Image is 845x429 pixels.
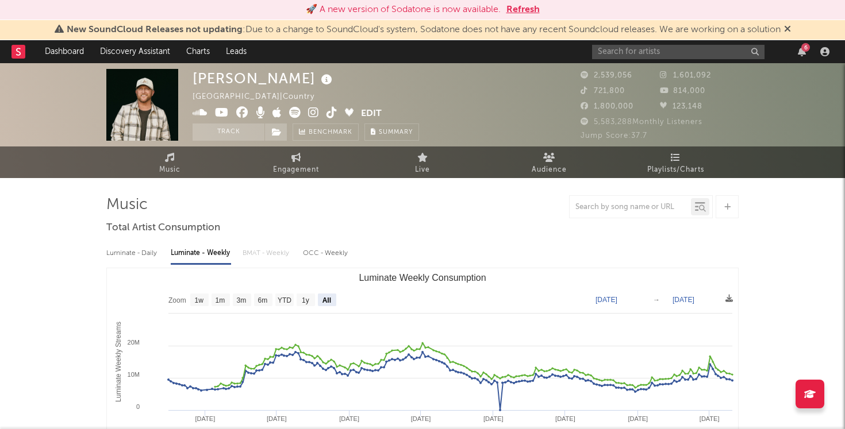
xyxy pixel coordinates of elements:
[114,322,122,402] text: Luminate Weekly Streams
[581,103,633,110] span: 1,800,000
[278,296,291,304] text: YTD
[555,415,575,422] text: [DATE]
[653,296,660,304] text: →
[106,221,220,235] span: Total Artist Consumption
[233,146,359,178] a: Engagement
[483,415,504,422] text: [DATE]
[581,87,625,95] span: 721,800
[612,146,739,178] a: Playlists/Charts
[628,415,648,422] text: [DATE]
[128,339,140,346] text: 20M
[309,126,352,140] span: Benchmark
[128,371,140,378] text: 10M
[92,40,178,63] a: Discovery Assistant
[306,3,501,17] div: 🚀 A new version of Sodatone is now available.
[596,296,617,304] text: [DATE]
[801,43,810,52] div: 6
[660,87,705,95] span: 814,000
[647,163,704,177] span: Playlists/Charts
[303,244,349,263] div: OCC - Weekly
[339,415,359,422] text: [DATE]
[506,3,540,17] button: Refresh
[798,47,806,56] button: 6
[193,69,335,88] div: [PERSON_NAME]
[411,415,431,422] text: [DATE]
[532,163,567,177] span: Audience
[700,415,720,422] text: [DATE]
[302,296,309,304] text: 1y
[592,45,765,59] input: Search for artists
[218,40,255,63] a: Leads
[581,118,702,126] span: 5,583,288 Monthly Listeners
[486,146,612,178] a: Audience
[106,244,159,263] div: Luminate - Daily
[660,72,711,79] span: 1,601,092
[364,123,419,141] button: Summary
[581,132,647,140] span: Jump Score: 37.7
[322,296,331,304] text: All
[193,90,328,104] div: [GEOGRAPHIC_DATA] | Country
[581,72,632,79] span: 2,539,056
[237,296,247,304] text: 3m
[178,40,218,63] a: Charts
[159,163,180,177] span: Music
[359,146,486,178] a: Live
[258,296,268,304] text: 6m
[195,415,216,422] text: [DATE]
[193,123,264,141] button: Track
[216,296,225,304] text: 1m
[67,25,781,34] span: : Due to a change to SoundCloud's system, Sodatone does not have any recent Soundcloud releases. ...
[195,296,204,304] text: 1w
[171,244,231,263] div: Luminate - Weekly
[359,273,486,283] text: Luminate Weekly Consumption
[67,25,243,34] span: New SoundCloud Releases not updating
[570,203,691,212] input: Search by song name or URL
[673,296,694,304] text: [DATE]
[361,107,382,121] button: Edit
[267,415,287,422] text: [DATE]
[136,403,140,410] text: 0
[379,129,413,136] span: Summary
[415,163,430,177] span: Live
[660,103,702,110] span: 123,148
[168,296,186,304] text: Zoom
[106,146,233,178] a: Music
[293,123,359,141] a: Benchmark
[784,25,791,34] span: Dismiss
[37,40,92,63] a: Dashboard
[273,163,319,177] span: Engagement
